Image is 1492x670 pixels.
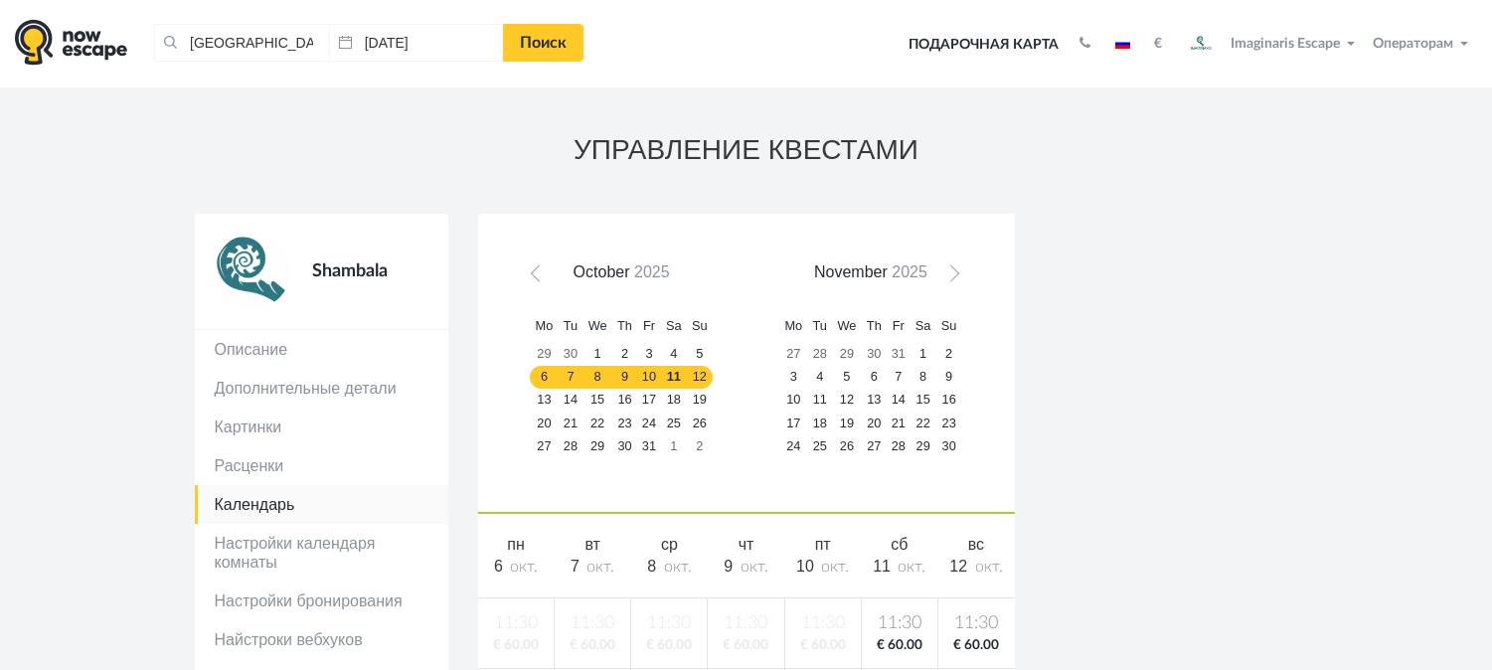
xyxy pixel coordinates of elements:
a: Дополнительные детали [195,369,448,408]
button: Операторам [1368,34,1477,54]
span: 7 [571,558,580,575]
a: 10 [779,389,807,412]
a: 28 [807,343,832,366]
span: 8 [647,558,656,575]
span: € 60.00 [942,636,1011,655]
span: вс [968,536,984,553]
strong: € [1154,37,1162,51]
a: 5 [832,366,862,389]
h3: УПРАВЛЕНИЕ КВЕСТАМИ [195,135,1298,166]
a: 25 [661,412,687,434]
span: 2025 [634,263,670,280]
a: 9 [612,366,637,389]
a: 17 [779,412,807,434]
span: Wednesday [837,318,856,333]
a: 24 [779,434,807,457]
span: окт. [898,559,925,575]
span: 9 [724,558,733,575]
span: 6 [494,558,503,575]
a: 24 [637,412,661,434]
a: 2 [687,434,713,457]
a: Next [936,263,965,292]
span: окт. [975,559,1003,575]
a: Подарочная карта [902,23,1066,67]
span: пн [507,536,525,553]
a: 13 [530,389,558,412]
div: Shambala [290,234,428,309]
a: 27 [530,434,558,457]
span: пт [815,536,831,553]
span: окт. [586,559,614,575]
a: 30 [936,434,962,457]
a: 1 [911,343,936,366]
a: 30 [612,434,637,457]
a: 17 [637,389,661,412]
a: 21 [559,412,583,434]
a: 29 [832,343,862,366]
a: 19 [832,412,862,434]
span: 2025 [892,263,927,280]
span: Monday [784,318,802,333]
span: Wednesday [588,318,607,333]
a: 23 [936,412,962,434]
span: Thursday [867,318,882,333]
a: Настройки календаря комнаты [195,524,448,582]
input: Дата [329,24,504,62]
span: чт [739,536,754,553]
a: 15 [582,389,612,412]
a: 18 [661,389,687,412]
a: 22 [582,412,612,434]
a: 14 [559,389,583,412]
a: Prev [527,263,556,292]
span: October [574,263,630,280]
a: Настройки бронирования [195,582,448,620]
span: Sunday [941,318,957,333]
span: € 60.00 [866,636,933,655]
a: Календарь [195,485,448,524]
a: 18 [807,412,832,434]
span: окт. [741,559,768,575]
span: Imaginaris Escape [1231,33,1340,51]
a: 30 [559,343,583,366]
a: 8 [911,366,936,389]
button: € [1144,34,1172,54]
a: 26 [687,412,713,434]
a: 14 [887,389,911,412]
span: сб [891,536,908,553]
span: 12 [949,558,967,575]
a: 26 [832,434,862,457]
span: Saturday [915,318,931,333]
a: 21 [887,412,911,434]
span: ср [661,536,678,553]
span: окт. [821,559,849,575]
a: 15 [911,389,936,412]
a: 29 [911,434,936,457]
a: 3 [779,366,807,389]
span: Friday [893,318,905,333]
a: 19 [687,389,713,412]
a: Найстроки вебхуков [195,620,448,659]
a: 1 [582,343,612,366]
a: 29 [530,343,558,366]
a: 31 [887,343,911,366]
a: 20 [530,412,558,434]
span: Next [942,269,958,285]
a: 1 [661,434,687,457]
span: 10 [796,558,814,575]
a: 2 [612,343,637,366]
span: 11:30 [942,611,1011,636]
span: 11 [873,558,891,575]
input: Город или название квеста [154,24,329,62]
a: Расценки [195,446,448,485]
a: 8 [582,366,612,389]
a: 3 [637,343,661,366]
a: 16 [612,389,637,412]
button: Imaginaris Escape [1177,24,1364,64]
a: 23 [612,412,637,434]
a: 16 [936,389,962,412]
a: 12 [832,389,862,412]
a: 2 [936,343,962,366]
a: 4 [807,366,832,389]
a: 7 [887,366,911,389]
a: 28 [559,434,583,457]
